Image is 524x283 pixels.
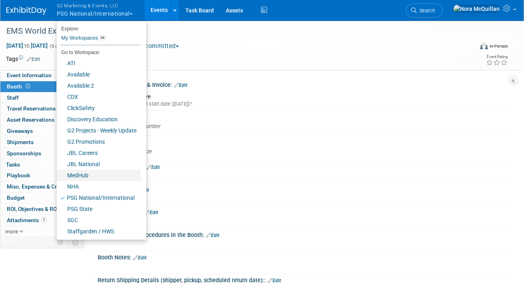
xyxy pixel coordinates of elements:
span: more [5,228,18,235]
span: Budget [7,195,25,201]
div: Booth Size: [98,136,508,146]
img: Nora McQuillan [453,4,500,13]
div: Booth Reservation & Invoice: [98,79,508,89]
span: Shipments [7,139,34,145]
a: Edit [147,165,160,170]
a: Edit [145,210,158,215]
span: Misc. Expenses & Credits [7,183,69,190]
div: EMS World Expo [4,24,465,38]
a: Edit [27,56,40,62]
span: G2 Marketing & Events, LLC [57,1,133,10]
td: Personalize Event Tab Strip [54,237,68,247]
span: Sponsorships [7,150,41,157]
button: Committed [135,42,182,50]
span: Search [417,8,435,14]
span: 1 [41,217,47,223]
a: Travel Reservations [0,103,84,114]
a: Edit [133,255,147,261]
li: Explore: [56,24,141,31]
div: Included in Booth: [98,161,508,171]
a: CDX [56,91,141,102]
a: Shipments [0,137,84,148]
div: Booth Notes: [98,251,508,262]
a: G2 Promotions [56,136,141,147]
div: Safety & Health Procedures in the Booth: [98,229,508,239]
a: Staff [0,92,84,103]
a: Event Information [0,70,84,81]
a: JBL Careers [56,147,141,159]
a: My Workspaces16 [60,31,141,45]
a: PSG State [56,203,141,215]
a: Edit [206,233,219,238]
a: Tasks [0,159,84,170]
li: Go to Workspace: [56,47,141,58]
a: Playbook [0,170,84,181]
a: Asset Reservations [0,114,84,125]
a: Sponsorships [0,148,84,159]
a: G2 Projects - Weekly Update [56,125,141,136]
span: Event Information [7,72,52,78]
div: Booth Number: [98,111,508,121]
a: Discovery Education [56,114,141,125]
a: Staffgarden / HWS [56,226,141,237]
span: Staff [7,94,19,101]
div: Event Format [434,42,508,54]
span: Tasks [6,161,20,168]
div: Shipped from G2: [98,206,508,217]
span: Booth [7,83,32,90]
a: Budget [0,193,84,203]
span: (5 days) [49,44,66,49]
a: JBL National [56,159,141,170]
div: Ideally by: event start date ([DATE])? [106,100,502,108]
span: [DATE] [DATE] [6,42,48,49]
div: Need to Reserve [104,90,502,108]
a: ROI, Objectives & ROO [0,204,84,215]
a: SGC [56,215,141,226]
a: Booth [0,81,84,92]
span: ROI, Objectives & ROO [7,206,60,212]
div: Event Rating [486,55,508,59]
a: Available 2 [56,80,141,91]
div: In-Person [489,43,508,49]
div: Shipping Info: [98,184,508,194]
a: ClickSafety [56,102,141,114]
span: to [23,42,31,49]
a: Attachments1 [0,215,84,226]
span: Attachments [7,217,47,223]
a: Misc. Expenses & Credits [0,181,84,192]
a: PSG National/International [56,192,141,203]
td: Tags [6,55,40,63]
a: Available [56,69,141,80]
a: Edit [174,82,187,88]
img: ExhibitDay [6,7,46,15]
a: more [0,226,84,237]
a: NHA [56,181,141,192]
a: ATI [56,58,141,69]
td: Toggle Event Tabs [68,237,84,247]
a: Search [406,4,443,18]
span: Booth not reserved yet [24,83,32,89]
span: Playbook [7,172,30,179]
a: Giveaways [0,126,84,136]
span: Asset Reservations [7,116,54,123]
a: MedHub [56,170,141,181]
img: Format-Inperson.png [480,43,488,49]
span: Giveaways [7,128,33,134]
span: Travel Reservations [7,105,56,112]
span: 16 [98,34,107,41]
